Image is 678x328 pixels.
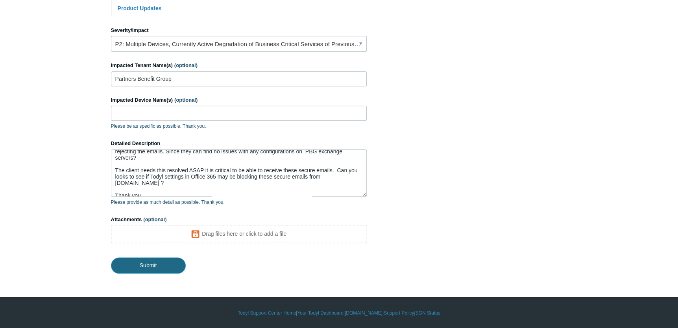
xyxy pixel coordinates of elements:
label: Severity/Impact [111,26,367,34]
a: [DOMAIN_NAME] [345,309,382,317]
input: Submit [111,257,186,273]
p: Please provide as much detail as possible. Thank you. [111,199,367,206]
label: Impacted Tenant Name(s) [111,61,367,69]
a: SGN Status [416,309,440,317]
a: Support Policy [384,309,414,317]
span: (optional) [174,97,198,103]
span: (optional) [174,62,198,68]
a: Todyl Support Center Home [238,309,296,317]
label: Impacted Device Name(s) [111,96,367,104]
label: Detailed Description [111,140,367,147]
a: Product Updates [118,5,162,11]
label: Attachments [111,216,367,224]
div: | | | | [111,309,567,317]
span: (optional) [143,216,166,222]
p: Please be as specific as possible. Thank you. [111,123,367,130]
a: Your Todyl Dashboard [297,309,343,317]
a: P2: Multiple Devices, Currently Active Degradation of Business Critical Services of Previously Wo... [111,36,367,52]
